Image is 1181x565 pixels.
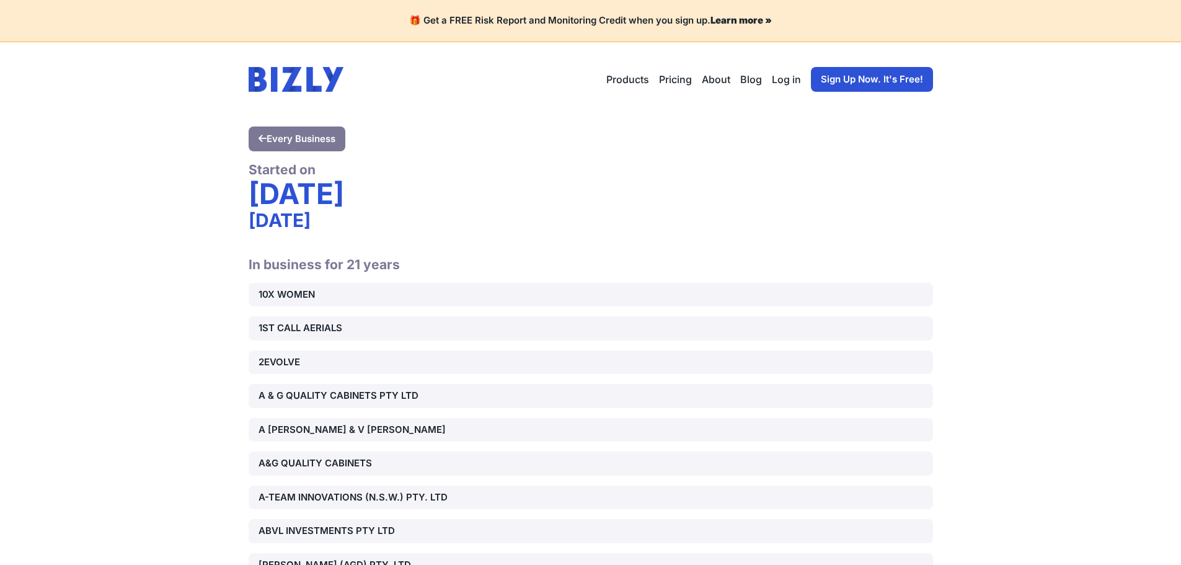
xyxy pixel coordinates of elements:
[249,486,933,510] a: A-TEAM INNOVATIONS (N.S.W.) PTY. LTD
[249,316,933,340] a: 1ST CALL AERIALS
[249,519,933,543] a: ABVL INVESTMENTS PTY LTD
[249,418,933,442] a: A [PERSON_NAME] & V [PERSON_NAME]
[811,67,933,92] a: Sign Up Now. It's Free!
[702,72,730,87] a: About
[259,321,477,336] div: 1ST CALL AERIALS
[259,389,477,403] div: A & G QUALITY CABINETS PTY LTD
[259,524,477,538] div: ABVL INVESTMENTS PTY LTD
[249,127,345,151] a: Every Business
[740,72,762,87] a: Blog
[259,423,477,437] div: A [PERSON_NAME] & V [PERSON_NAME]
[249,178,933,209] div: [DATE]
[659,72,692,87] a: Pricing
[772,72,801,87] a: Log in
[249,161,933,178] div: Started on
[249,384,933,408] a: A & G QUALITY CABINETS PTY LTD
[15,15,1166,27] h4: 🎁 Get a FREE Risk Report and Monitoring Credit when you sign up.
[249,452,933,476] a: A&G QUALITY CABINETS
[249,241,933,273] h2: In business for 21 years
[710,14,772,26] a: Learn more »
[259,355,477,370] div: 2EVOLVE
[259,456,477,471] div: A&G QUALITY CABINETS
[249,283,933,307] a: 10X WOMEN
[259,288,477,302] div: 10X WOMEN
[606,72,649,87] button: Products
[259,491,477,505] div: A-TEAM INNOVATIONS (N.S.W.) PTY. LTD
[249,209,933,231] div: [DATE]
[249,350,933,375] a: 2EVOLVE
